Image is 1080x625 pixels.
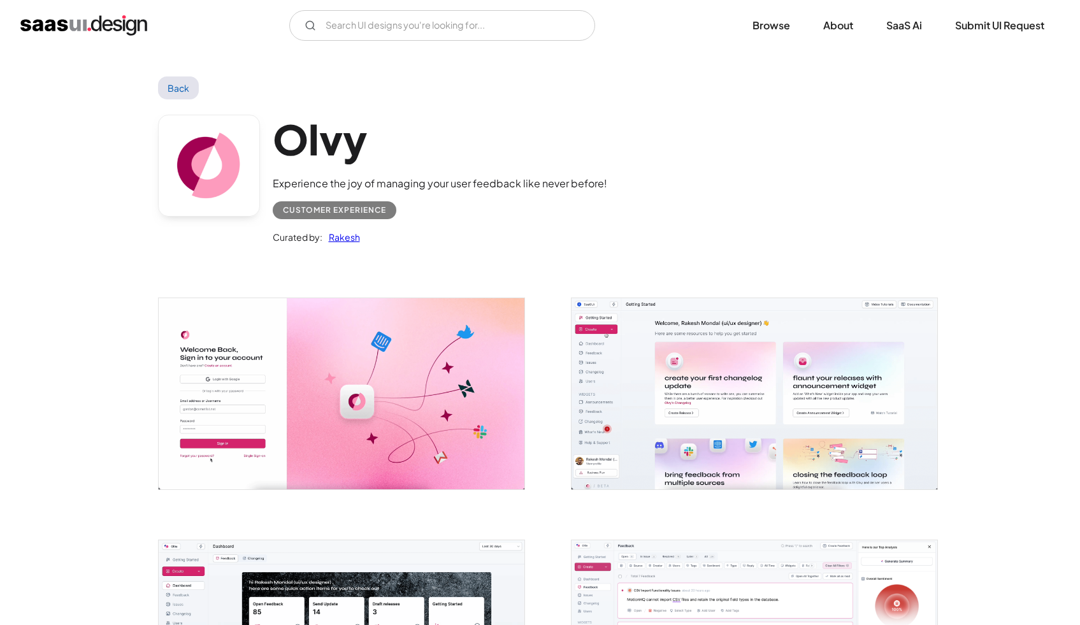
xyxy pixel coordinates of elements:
a: About [808,11,868,40]
a: SaaS Ai [871,11,937,40]
div: Curated by: [273,229,322,245]
a: Browse [737,11,805,40]
a: Rakesh [322,229,360,245]
div: Customer Experience [283,203,386,218]
form: Email Form [289,10,595,41]
img: 64151e20babae4e17ecbc73e_Olvy%20Sign%20In.png [159,298,524,489]
input: Search UI designs you're looking for... [289,10,595,41]
a: Back [158,76,199,99]
a: open lightbox [572,298,937,489]
div: Experience the joy of managing your user feedback like never before! [273,176,607,191]
a: home [20,15,147,36]
a: Submit UI Request [940,11,1060,40]
img: 64151e20babae48621cbc73d_Olvy%20Getting%20Started.png [572,298,937,489]
h1: Olvy [273,115,607,164]
a: open lightbox [159,298,524,489]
